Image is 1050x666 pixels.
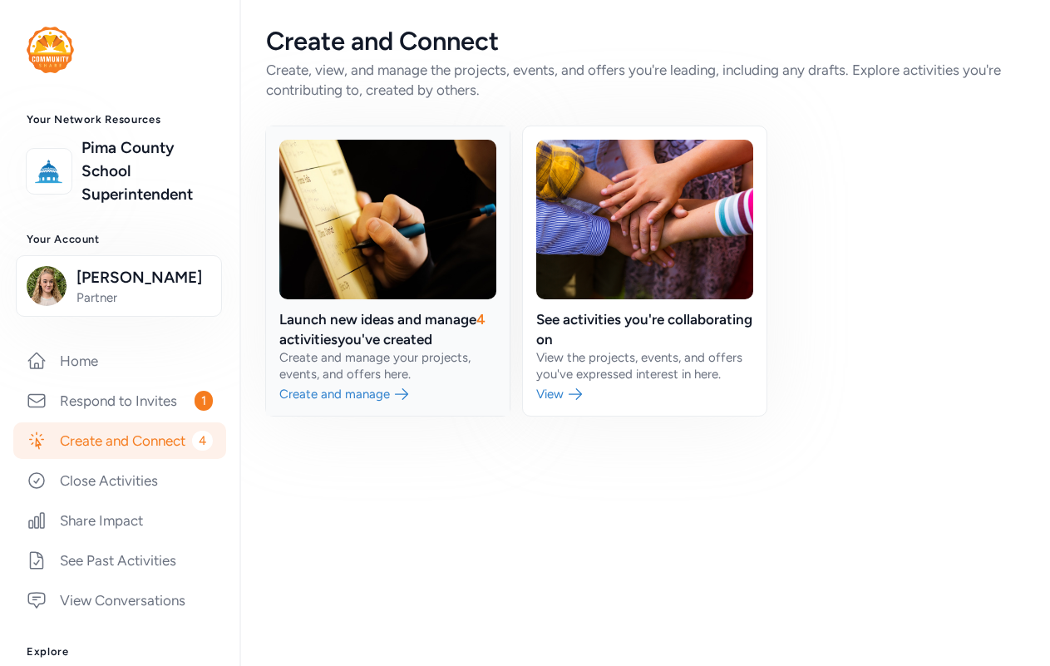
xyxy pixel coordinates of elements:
[13,382,226,419] a: Respond to Invites1
[13,582,226,619] a: View Conversations
[81,136,213,206] a: Pima County School Superintendent
[195,391,213,411] span: 1
[76,289,211,306] span: Partner
[76,266,211,289] span: [PERSON_NAME]
[266,60,1023,100] div: Create, view, and manage the projects, events, and offers you're leading, including any drafts. E...
[13,462,226,499] a: Close Activities
[31,153,67,190] img: logo
[27,113,213,126] h3: Your Network Resources
[27,233,213,246] h3: Your Account
[27,27,74,73] img: logo
[16,255,222,317] button: [PERSON_NAME]Partner
[13,422,226,459] a: Create and Connect4
[192,431,213,451] span: 4
[13,502,226,539] a: Share Impact
[27,645,213,659] h3: Explore
[13,542,226,579] a: See Past Activities
[13,343,226,379] a: Home
[266,27,1023,57] div: Create and Connect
